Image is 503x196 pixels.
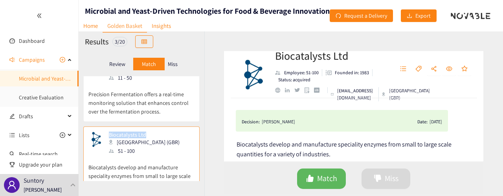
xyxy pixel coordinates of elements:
span: redo [336,13,341,19]
a: linkedin [285,88,294,93]
span: star [461,66,468,73]
span: download [407,13,412,19]
p: [PERSON_NAME] [24,185,62,194]
span: Biocatalysts develop and manufacture speciality enzymes from small to large scale quantities for ... [237,140,452,158]
div: [DATE] [430,118,442,126]
span: like [306,174,314,183]
img: Company Logo [238,59,269,90]
span: Miss [385,172,398,185]
span: Date: [417,118,428,126]
span: share-alt [431,66,437,73]
a: Creative Evaluation [19,94,64,101]
button: dislikeMiss [362,169,410,189]
span: plus-circle [60,132,65,138]
iframe: Chat Widget [464,158,503,196]
p: Founded in: 1983 [335,69,369,76]
span: trophy [9,162,15,167]
span: unordered-list [9,132,15,138]
a: crunchbase [314,88,324,93]
button: unordered-list [396,63,410,75]
button: downloadExport [401,9,437,22]
div: [GEOGRAPHIC_DATA] (GBR) [109,138,184,147]
div: 51 - 100 [109,147,184,155]
span: Decision: [242,118,260,126]
span: eye [446,66,452,73]
li: Status [275,76,310,83]
p: Precision Fermentation offers a real-time monitoring solution that enhances control over the ferm... [88,82,195,116]
p: Biocatalysts develop and manufacture speciality enzymes from small to large scale quantities for ... [88,155,195,189]
span: edit [9,114,15,119]
span: plus-circle [60,57,65,62]
span: Upgrade your plan [19,157,72,172]
p: Status: acquired [278,76,310,83]
button: tag [411,63,426,75]
h2: Biocatalysts Ltd [275,48,385,64]
img: Snapshot of the company's website [88,132,104,147]
li: Founded in year [322,69,373,76]
a: Dashboard [19,37,45,44]
a: Real-time search [19,150,58,158]
span: user [7,180,17,190]
button: eye [442,63,456,75]
span: sound [9,57,15,62]
span: Campaigns [19,52,45,68]
h1: Microbial and Yeast-Driven Technologies for Food & Beverage Innovation [85,5,330,16]
p: Biocatalysts Ltd [109,132,180,138]
div: 11 - 50 [109,73,194,82]
p: Review [109,61,125,67]
button: redoRequest a Delivery [330,9,393,22]
a: Microbial and Yeast-Driven Technologies for Food & Beverage Innovation [19,75,187,82]
div: [PERSON_NAME] [262,118,295,126]
button: table [135,35,153,48]
a: Home [79,20,103,32]
span: Export [415,11,431,20]
p: Miss [168,61,178,67]
li: Employees [275,69,322,76]
a: Golden Basket [103,20,147,33]
a: website [275,88,285,93]
p: Match [142,61,156,67]
div: 3 / 20 [112,37,127,46]
span: Drafts [19,108,65,124]
p: Suntory [24,176,44,185]
span: dislike [374,174,382,183]
a: Insights [147,20,176,32]
h2: Results [85,36,108,47]
span: table [141,39,147,45]
span: double-left [37,13,42,18]
span: Lists [19,127,29,143]
span: Request a Delivery [344,11,387,20]
a: google maps [305,87,314,93]
button: share-alt [427,63,441,75]
span: Match [317,172,337,185]
a: twitter [294,88,304,92]
p: Employee: 51-100 [284,69,319,76]
button: star [457,63,472,75]
div: [GEOGRAPHIC_DATA] (GBR) [382,87,431,101]
span: unordered-list [400,66,406,73]
span: tag [415,66,422,73]
button: likeMatch [297,169,346,189]
p: [EMAIL_ADDRESS][DOMAIN_NAME] [337,87,375,101]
